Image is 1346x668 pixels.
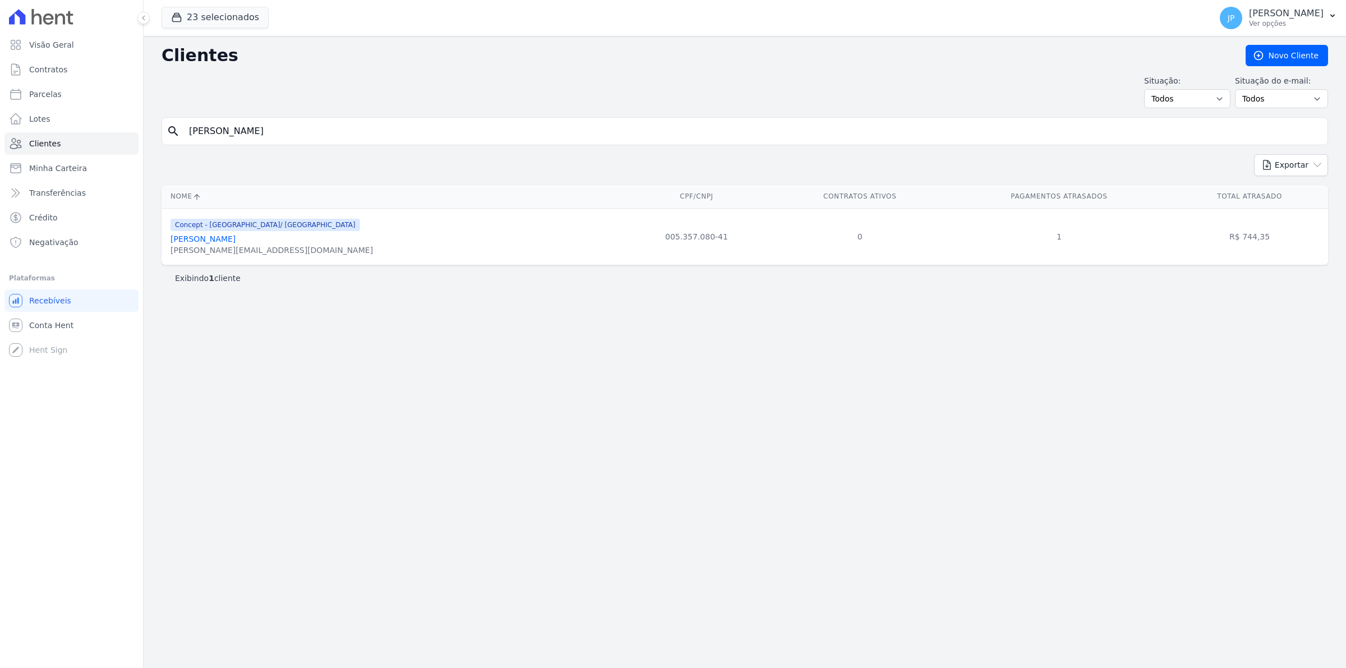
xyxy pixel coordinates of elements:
b: 1 [209,274,214,283]
a: Transferências [4,182,139,204]
a: Conta Hent [4,314,139,337]
td: 005.357.080-41 [620,208,773,265]
p: Ver opções [1249,19,1324,28]
a: Clientes [4,132,139,155]
p: Exibindo cliente [175,273,241,284]
h2: Clientes [162,45,1228,66]
span: Parcelas [29,89,62,100]
label: Situação do e-mail: [1235,75,1328,87]
div: [PERSON_NAME][EMAIL_ADDRESS][DOMAIN_NAME] [170,245,373,256]
span: Contratos [29,64,67,75]
button: 23 selecionados [162,7,269,28]
a: Parcelas [4,83,139,105]
span: Concept - [GEOGRAPHIC_DATA]/ [GEOGRAPHIC_DATA] [170,219,360,231]
span: Conta Hent [29,320,73,331]
th: CPF/CNPJ [620,185,773,208]
a: Novo Cliente [1246,45,1328,66]
span: Negativação [29,237,79,248]
label: Situação: [1144,75,1230,87]
button: Exportar [1254,154,1328,176]
a: Negativação [4,231,139,254]
a: Minha Carteira [4,157,139,179]
th: Contratos Ativos [773,185,947,208]
a: [PERSON_NAME] [170,234,236,243]
span: Transferências [29,187,86,199]
td: 0 [773,208,947,265]
th: Nome [162,185,620,208]
span: Clientes [29,138,61,149]
td: 1 [947,208,1172,265]
span: Crédito [29,212,58,223]
span: JP [1228,14,1235,22]
span: Minha Carteira [29,163,87,174]
span: Recebíveis [29,295,71,306]
a: Contratos [4,58,139,81]
a: Visão Geral [4,34,139,56]
a: Lotes [4,108,139,130]
span: Visão Geral [29,39,74,50]
a: Crédito [4,206,139,229]
p: [PERSON_NAME] [1249,8,1324,19]
a: Recebíveis [4,289,139,312]
div: Plataformas [9,271,134,285]
input: Buscar por nome, CPF ou e-mail [182,120,1323,142]
th: Total Atrasado [1171,185,1328,208]
i: search [167,125,180,138]
th: Pagamentos Atrasados [947,185,1172,208]
td: R$ 744,35 [1171,208,1328,265]
span: Lotes [29,113,50,125]
button: JP [PERSON_NAME] Ver opções [1211,2,1346,34]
